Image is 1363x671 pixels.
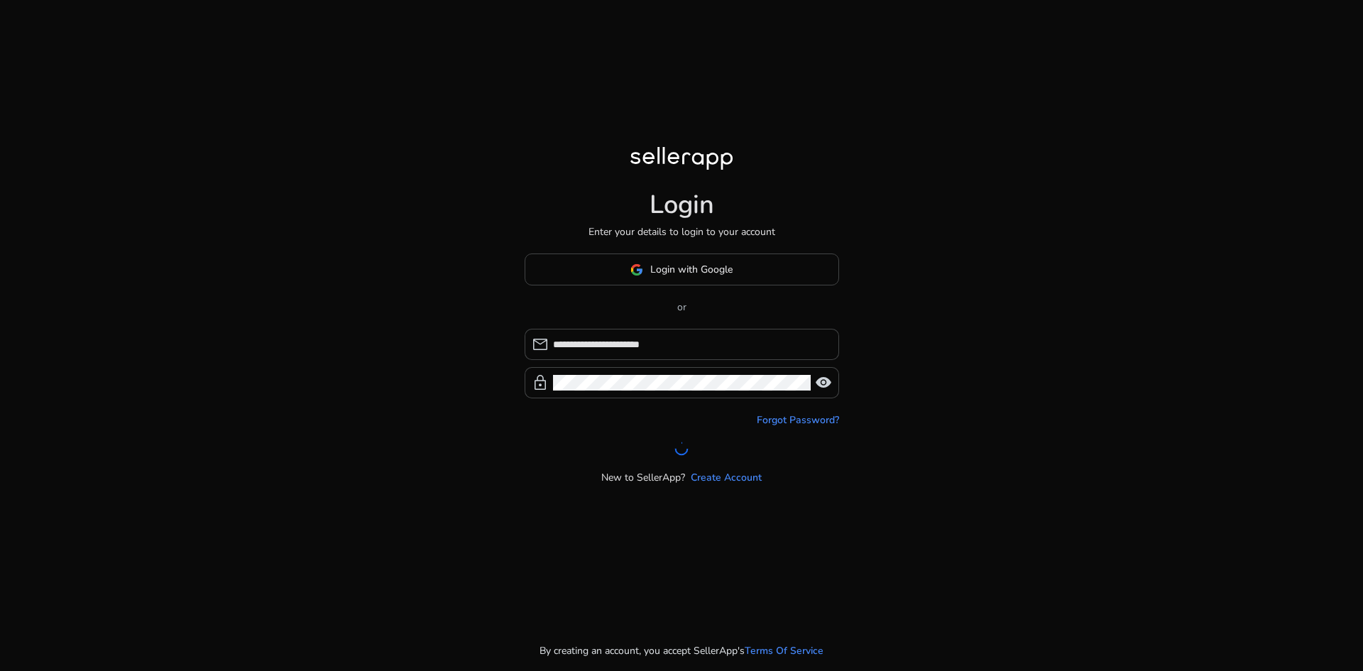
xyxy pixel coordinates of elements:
button: Login with Google [525,253,839,285]
p: Enter your details to login to your account [589,224,775,239]
h1: Login [650,190,714,220]
a: Terms Of Service [745,643,823,658]
span: visibility [815,374,832,391]
img: google-logo.svg [630,263,643,276]
a: Create Account [691,470,762,485]
p: or [525,300,839,315]
span: lock [532,374,549,391]
span: mail [532,336,549,353]
span: Login with Google [650,262,733,277]
a: Forgot Password? [757,413,839,427]
p: New to SellerApp? [601,470,685,485]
